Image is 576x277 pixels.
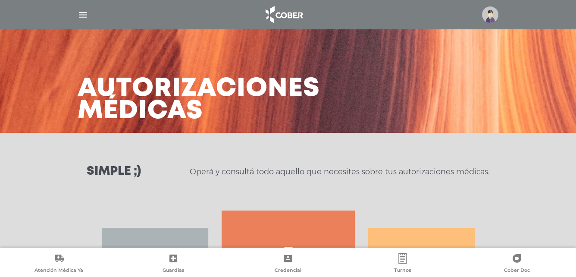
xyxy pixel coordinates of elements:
[190,167,489,177] p: Operá y consultá todo aquello que necesites sobre tus autorizaciones médicas.
[2,253,116,275] a: Atención Médica Ya
[394,267,411,275] span: Turnos
[345,253,460,275] a: Turnos
[504,267,530,275] span: Cober Doc
[460,253,574,275] a: Cober Doc
[116,253,231,275] a: Guardias
[231,253,345,275] a: Credencial
[78,78,320,123] h3: Autorizaciones médicas
[78,9,88,20] img: Cober_menu-lines-white.svg
[87,166,141,178] h3: Simple ;)
[482,6,498,23] img: profile-placeholder.svg
[275,267,301,275] span: Credencial
[163,267,185,275] span: Guardias
[261,4,306,25] img: logo_cober_home-white.png
[34,267,83,275] span: Atención Médica Ya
